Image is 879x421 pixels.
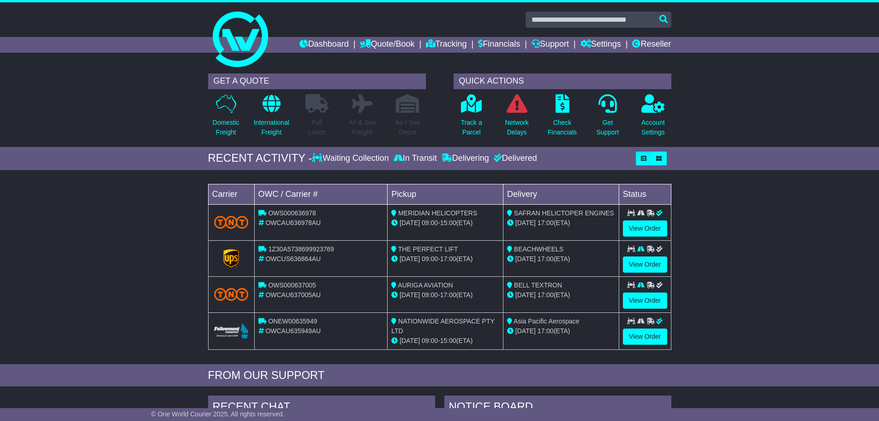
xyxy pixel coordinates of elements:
[391,153,439,164] div: In Transit
[580,37,621,53] a: Settings
[388,184,503,204] td: Pickup
[400,291,420,299] span: [DATE]
[623,293,667,309] a: View Order
[440,291,456,299] span: 17:00
[422,255,438,262] span: 09:00
[305,118,329,137] p: Full Loads
[514,317,579,325] span: Asia Pacific Aerospace
[422,219,438,226] span: 09:00
[208,369,671,382] div: FROM OUR SUPPORT
[265,255,321,262] span: OWCUS636864AU
[268,317,317,325] span: ONEW00635949
[619,184,671,204] td: Status
[253,94,290,142] a: InternationalFreight
[538,255,554,262] span: 17:00
[268,245,334,253] span: 1Z30A5738699923769
[208,152,312,165] div: RECENT ACTIVITY -
[208,184,254,204] td: Carrier
[151,410,285,418] span: © One World Courier 2025. All rights reserved.
[478,37,520,53] a: Financials
[400,219,420,226] span: [DATE]
[461,118,482,137] p: Track a Parcel
[507,326,615,336] div: (ETA)
[422,291,438,299] span: 09:00
[514,209,614,217] span: SAFRAN HELICTOPER ENGINES
[641,94,665,142] a: AccountSettings
[454,73,671,89] div: QUICK ACTIONS
[422,337,438,344] span: 09:00
[254,184,388,204] td: OWC / Carrier #
[596,118,619,137] p: Get Support
[214,323,249,339] img: Followmont_Transport.png
[596,94,619,142] a: GetSupport
[398,245,458,253] span: THE PERFECT LIFT
[504,94,529,142] a: NetworkDelays
[538,291,554,299] span: 17:00
[395,118,420,137] p: Air / Sea Depot
[212,118,239,137] p: Domestic Freight
[515,291,536,299] span: [DATE]
[312,153,391,164] div: Waiting Collection
[400,337,420,344] span: [DATE]
[503,184,619,204] td: Delivery
[214,216,249,228] img: TNT_Domestic.png
[265,327,321,335] span: OWCAU635949AU
[265,219,321,226] span: OWCAU636978AU
[440,337,456,344] span: 15:00
[254,118,289,137] p: International Freight
[214,288,249,300] img: TNT_Domestic.png
[268,209,316,217] span: OWS000636978
[460,94,483,142] a: Track aParcel
[548,118,577,137] p: Check Financials
[623,329,667,345] a: View Order
[208,73,426,89] div: GET A QUOTE
[538,327,554,335] span: 17:00
[507,254,615,264] div: (ETA)
[349,118,376,137] p: Air & Sea Freight
[623,220,667,237] a: View Order
[391,218,499,228] div: - (ETA)
[532,37,569,53] a: Support
[514,245,563,253] span: BEACHWHEELS
[538,219,554,226] span: 17:00
[223,249,239,268] img: GetCarrierServiceLogo
[426,37,466,53] a: Tracking
[547,94,577,142] a: CheckFinancials
[440,255,456,262] span: 17:00
[641,118,665,137] p: Account Settings
[507,290,615,300] div: (ETA)
[212,94,239,142] a: DomesticFreight
[400,255,420,262] span: [DATE]
[398,281,453,289] span: AURIGA AVIATION
[632,37,671,53] a: Reseller
[515,255,536,262] span: [DATE]
[440,219,456,226] span: 15:00
[515,219,536,226] span: [DATE]
[268,281,316,289] span: OWS000637005
[444,396,671,421] div: NOTICE BOARD
[391,336,499,346] div: - (ETA)
[391,290,499,300] div: - (ETA)
[208,396,435,421] div: RECENT CHAT
[623,256,667,273] a: View Order
[491,153,537,164] div: Delivered
[360,37,414,53] a: Quote/Book
[398,209,477,217] span: MERIDIAN HELICOPTERS
[391,254,499,264] div: - (ETA)
[505,118,528,137] p: Network Delays
[439,153,491,164] div: Delivering
[299,37,349,53] a: Dashboard
[391,317,494,335] span: NATIONWIDE AEROSPACE PTY LTD
[507,218,615,228] div: (ETA)
[515,327,536,335] span: [DATE]
[265,291,321,299] span: OWCAU637005AU
[514,281,562,289] span: BELL TEXTRON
